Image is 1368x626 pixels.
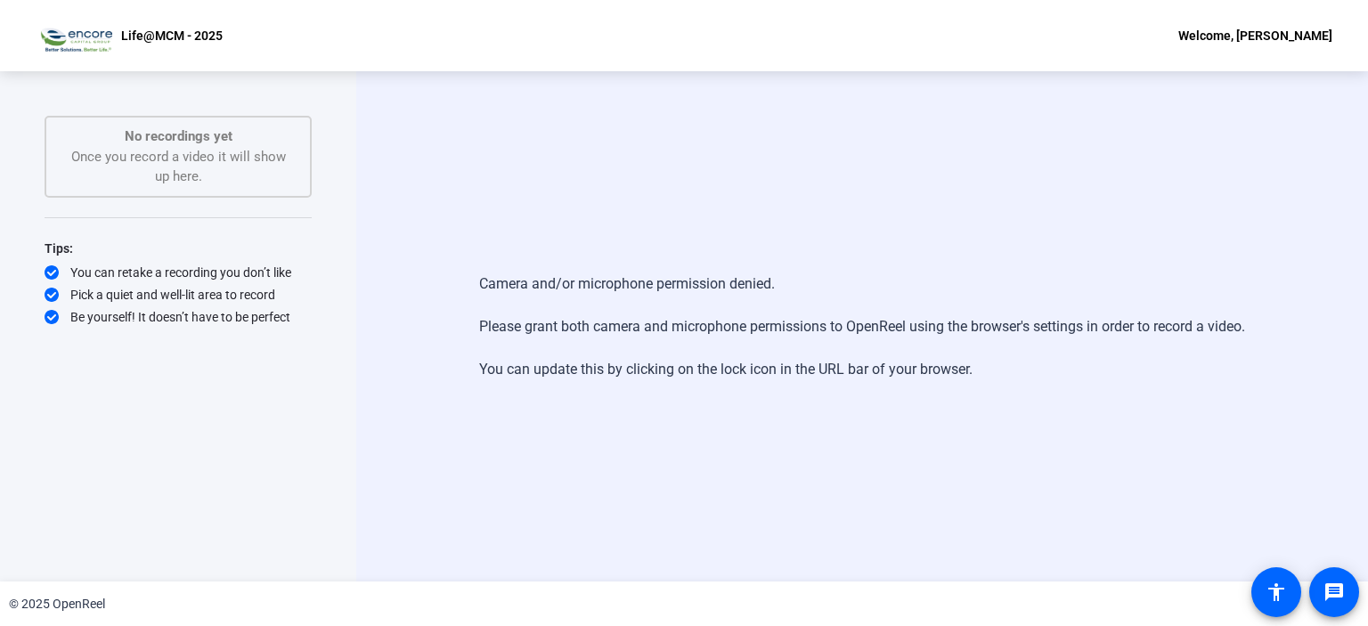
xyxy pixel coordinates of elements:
[479,256,1245,398] div: Camera and/or microphone permission denied. Please grant both camera and microphone permissions t...
[9,595,105,614] div: © 2025 OpenReel
[45,238,312,259] div: Tips:
[45,264,312,281] div: You can retake a recording you don’t like
[121,25,223,46] p: Life@MCM - 2025
[64,126,292,147] p: No recordings yet
[45,308,312,326] div: Be yourself! It doesn’t have to be perfect
[1178,25,1332,46] div: Welcome, [PERSON_NAME]
[1266,581,1287,603] mat-icon: accessibility
[36,18,112,53] img: OpenReel logo
[64,126,292,187] div: Once you record a video it will show up here.
[45,286,312,304] div: Pick a quiet and well-lit area to record
[1323,581,1345,603] mat-icon: message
